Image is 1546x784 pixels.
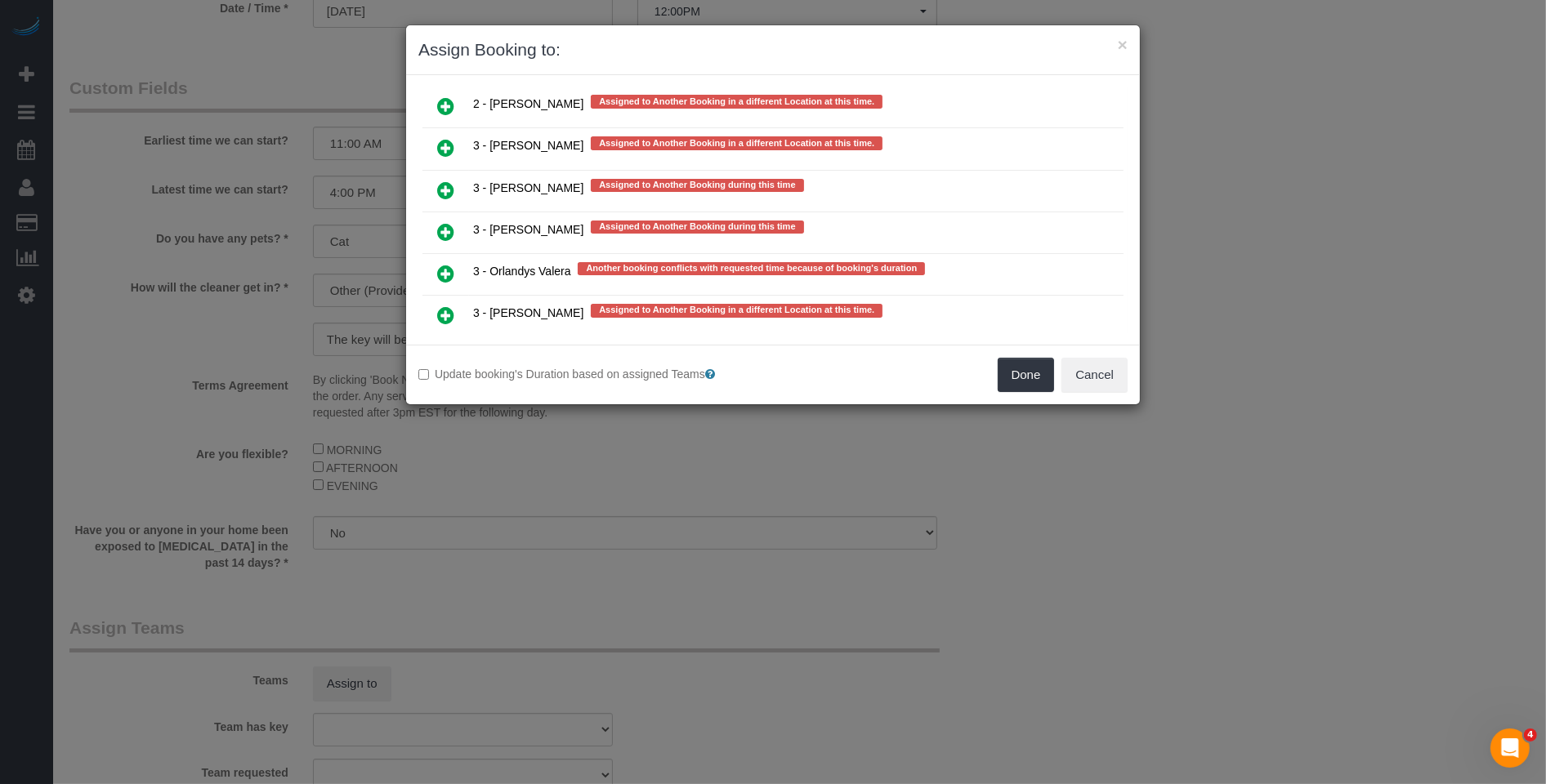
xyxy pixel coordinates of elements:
span: 3 - [PERSON_NAME] [473,181,583,194]
span: 2 - [PERSON_NAME] [473,98,583,111]
label: Update booking's Duration based on assigned Teams [418,366,761,382]
iframe: Intercom live chat [1490,728,1530,768]
span: Assigned to Another Booking during this time [591,220,803,234]
span: 3 - [PERSON_NAME] [473,223,583,236]
button: × [1118,36,1128,53]
span: Assigned to Another Booking in a different Location at this time. [591,136,882,149]
h3: Assign Booking to: [418,38,1128,62]
span: 3 - [PERSON_NAME] [473,140,583,153]
input: Update booking's Duration based on assigned Teams [418,369,429,380]
span: Assigned to Another Booking in a different Location at this time. [591,95,882,108]
button: Cancel [1061,358,1128,392]
span: 3 - Orlandys Valera [473,265,571,278]
button: Done [998,358,1055,392]
span: 3 - [PERSON_NAME] [473,307,583,320]
span: Assigned to Another Booking in a different Location at this time. [591,304,882,317]
span: Another booking conflicts with requested time because of booking's duration [578,262,925,275]
span: 4 [1524,728,1537,742]
span: Assigned to Another Booking during this time [591,179,803,192]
